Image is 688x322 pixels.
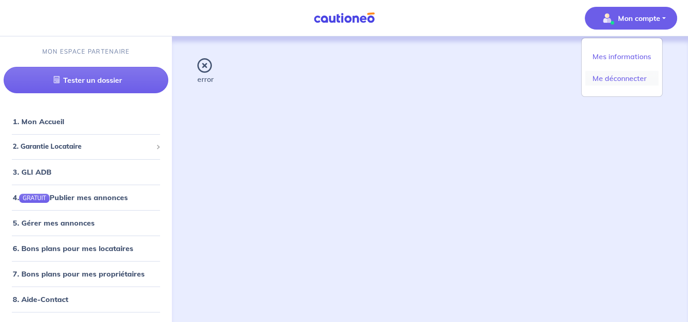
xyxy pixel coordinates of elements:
a: 6. Bons plans pour mes locataires [13,244,133,253]
a: 1. Mon Accueil [13,117,64,126]
p: MON ESPACE PARTENAIRE [42,47,130,56]
div: 7. Bons plans pour mes propriétaires [4,265,168,283]
span: 2. Garantie Locataire [13,141,152,152]
div: 6. Bons plans pour mes locataires [4,239,168,257]
div: 4.GRATUITPublier mes annonces [4,188,168,206]
a: Tester un dossier [4,67,168,93]
a: 7. Bons plans pour mes propriétaires [13,269,145,278]
div: 8. Aide-Contact [4,290,168,308]
img: Cautioneo [310,12,378,24]
a: Me déconnecter [585,71,658,86]
div: 3. GLI ADB [4,163,168,181]
a: 4.GRATUITPublier mes annonces [13,193,128,202]
button: illu_account_valid_menu.svgMon compte [585,7,677,30]
a: 8. Aide-Contact [13,295,68,304]
a: 3. GLI ADB [13,167,51,176]
div: 2. Garantie Locataire [4,138,168,156]
a: 5. Gérer mes annonces [13,218,95,227]
div: 5. Gérer mes annonces [4,214,168,232]
img: illu_account_valid_menu.svg [600,11,614,25]
a: Mes informations [585,49,658,64]
p: Mon compte [618,13,660,24]
div: illu_account_valid_menu.svgMon compte [581,38,663,97]
p: error [197,74,663,85]
div: 1. Mon Accueil [4,112,168,131]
